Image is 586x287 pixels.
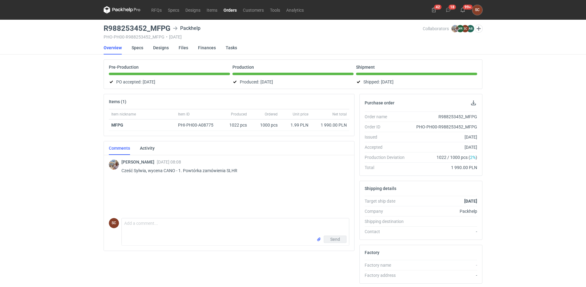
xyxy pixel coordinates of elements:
[365,250,379,255] h2: Factory
[104,41,122,55] a: Overview
[179,41,188,55] a: Files
[423,26,449,31] span: Collaborators
[109,78,230,86] div: PO accepted:
[365,124,410,130] div: Order ID
[365,198,410,204] div: Target ship date
[365,114,410,120] div: Order name
[220,6,240,14] a: Orders
[165,6,182,14] a: Specs
[104,25,170,32] h3: R988253452_MFPG
[365,134,410,140] div: Issued
[313,122,347,128] div: 1 990.00 PLN
[470,155,476,160] span: 2%
[222,119,249,131] div: 1022 pcs
[283,6,307,14] a: Analytics
[365,208,410,214] div: Company
[109,218,119,228] figcaption: SC
[458,5,468,15] button: 99+
[173,25,200,32] div: Packhelp
[365,100,394,105] h2: Purchase order
[410,134,477,140] div: [DATE]
[410,272,477,278] div: -
[143,78,155,86] span: [DATE]
[461,25,469,32] figcaption: SC
[410,208,477,214] div: Packhelp
[109,99,126,104] h2: Items (1)
[226,41,237,55] a: Tasks
[121,167,344,174] p: Cześć Sylwia, wycena CANO - 1. Powtórka zamówienia SLHR
[153,41,169,55] a: Designs
[198,41,216,55] a: Finances
[410,228,477,235] div: -
[356,78,477,86] div: Shipped:
[132,41,143,55] a: Specs
[111,123,123,127] strong: MFPG
[260,78,273,86] span: [DATE]
[365,272,410,278] div: Factory address
[365,262,410,268] div: Factory name
[467,25,474,32] figcaption: AB
[232,78,354,86] div: Produced:
[365,154,410,160] div: Production Deviation
[249,119,280,131] div: 1000 pcs
[451,25,459,32] img: Michał Palasek
[178,122,219,128] div: PHI-PH00-A08775
[178,112,190,117] span: Item ID
[437,154,477,160] span: 1022 / 1000 pcs ( )
[157,160,181,164] span: [DATE] 08:08
[332,112,347,117] span: Net total
[365,186,396,191] h2: Shipping details
[365,218,410,224] div: Shipping destination
[429,5,439,15] button: 42
[232,65,254,70] p: Production
[365,164,410,171] div: Total
[410,124,477,130] div: PHO-PH00-R988253452_MFPG
[182,6,204,14] a: Designs
[111,112,136,117] span: Item nickname
[470,99,477,107] button: Download PO
[109,141,130,155] a: Comments
[109,65,139,70] p: Pre-Production
[410,262,477,268] div: -
[148,6,165,14] a: RFQs
[365,228,410,235] div: Contact
[293,112,308,117] span: Unit price
[265,112,278,117] span: Ordered
[475,25,483,33] button: Edit collaborators
[330,237,340,241] span: Send
[231,112,247,117] span: Produced
[104,6,141,14] svg: Packhelp Pro
[457,25,464,32] figcaption: WR
[109,160,119,170] img: Michał Palasek
[204,6,220,14] a: Items
[104,34,423,39] div: PHO-PH00-R988253452_MFPG [DATE]
[240,6,267,14] a: Customers
[381,78,394,86] span: [DATE]
[140,141,155,155] a: Activity
[443,5,453,15] button: 18
[121,160,157,164] span: [PERSON_NAME]
[283,122,308,128] div: 1.99 PLN
[472,5,482,15] button: SC
[410,164,477,171] div: 1 990.00 PLN
[365,144,410,150] div: Accepted
[324,236,346,243] button: Send
[356,65,375,70] p: Shipment
[464,199,477,204] strong: [DATE]
[410,114,477,120] div: R988253452_MFPG
[267,6,283,14] a: Tools
[166,34,168,39] span: •
[410,144,477,150] div: [DATE]
[109,218,119,228] div: Sylwia Cichórz
[472,5,482,15] div: Sylwia Cichórz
